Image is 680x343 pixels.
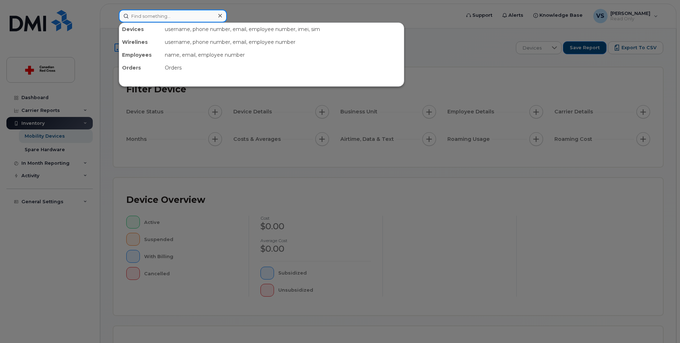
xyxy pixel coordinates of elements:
[162,61,404,74] div: Orders
[162,36,404,48] div: username, phone number, email, employee number
[119,61,162,74] div: Orders
[119,48,162,61] div: Employees
[119,23,162,36] div: Devices
[162,23,404,36] div: username, phone number, email, employee number, imei, sim
[119,36,162,48] div: Wirelines
[162,48,404,61] div: name, email, employee number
